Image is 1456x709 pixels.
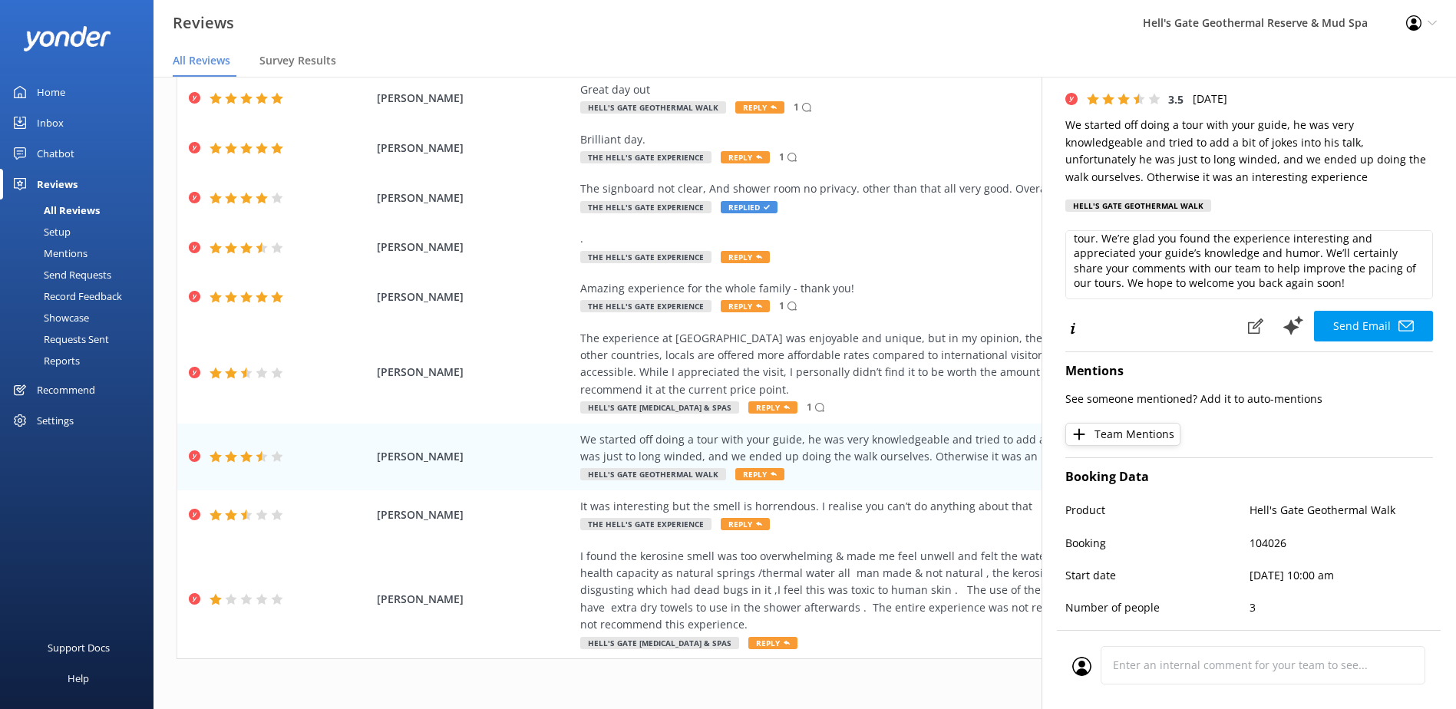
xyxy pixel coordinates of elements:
[580,180,1279,197] div: The signboard not clear, And shower room no privacy. other than that all very good. Overall we ar...
[1065,599,1250,616] p: Number of people
[173,53,230,68] span: All Reviews
[377,190,573,206] span: [PERSON_NAME]
[377,90,573,107] span: [PERSON_NAME]
[721,151,770,163] span: Reply
[37,138,74,169] div: Chatbot
[377,239,573,256] span: [PERSON_NAME]
[721,201,778,213] span: Replied
[1065,567,1250,584] p: Start date
[68,663,89,694] div: Help
[1193,91,1227,107] p: [DATE]
[37,107,64,138] div: Inbox
[377,591,573,608] span: [PERSON_NAME]
[748,637,797,649] span: Reply
[580,518,711,530] span: The Hell's Gate Experience
[1168,92,1184,107] span: 3.5
[9,350,154,371] a: Reports
[1250,535,1434,552] p: 104026
[377,448,573,465] span: [PERSON_NAME]
[9,307,89,328] div: Showcase
[1065,535,1250,552] p: Booking
[580,251,711,263] span: The Hell's Gate Experience
[1065,391,1433,407] p: See someone mentioned? Add it to auto-mentions
[1065,230,1433,299] textarea: Hi [PERSON_NAME], thank you for your feedback and for joining our tour. We’re glad you found the ...
[779,150,784,164] p: 1
[9,200,154,221] a: All Reviews
[580,637,739,649] span: Hell's Gate [MEDICAL_DATA] & Spas
[1065,117,1433,186] p: We started off doing a tour with your guide, he was very knowledgeable and tried to add a bit of ...
[377,364,573,381] span: [PERSON_NAME]
[580,151,711,163] span: The Hell's Gate Experience
[9,242,87,264] div: Mentions
[9,200,100,221] div: All Reviews
[721,300,770,312] span: Reply
[1250,567,1434,584] p: [DATE] 10:00 am
[1065,361,1433,381] h4: Mentions
[779,298,784,313] p: 1
[580,330,1279,399] div: The experience at [GEOGRAPHIC_DATA] was enjoyable and unique, but in my opinion, the pricing feel...
[580,101,726,114] span: Hell's Gate Geothermal Walk
[9,242,154,264] a: Mentions
[580,401,739,414] span: Hell's Gate [MEDICAL_DATA] & Spas
[9,328,109,350] div: Requests Sent
[377,289,573,305] span: [PERSON_NAME]
[9,328,154,350] a: Requests Sent
[721,518,770,530] span: Reply
[1065,502,1250,519] p: Product
[377,506,573,523] span: [PERSON_NAME]
[1065,423,1180,446] button: Team Mentions
[735,101,784,114] span: Reply
[580,201,711,213] span: The Hell's Gate Experience
[794,100,799,114] p: 1
[9,264,111,285] div: Send Requests
[580,81,1279,98] div: Great day out
[748,401,797,414] span: Reply
[37,77,65,107] div: Home
[1072,657,1091,676] img: user_profile.svg
[377,140,573,157] span: [PERSON_NAME]
[580,131,1279,148] div: Brilliant day.
[9,285,122,307] div: Record Feedback
[1065,200,1211,212] div: Hell's Gate Geothermal Walk
[1250,599,1434,616] p: 3
[580,548,1279,634] div: I found the kerosine smell was too overwhelming & made me feel unwell and felt the waters & mud p...
[9,221,71,242] div: Setup
[37,405,74,436] div: Settings
[9,221,154,242] a: Setup
[9,264,154,285] a: Send Requests
[1065,467,1433,487] h4: Booking Data
[580,431,1279,466] div: We started off doing a tour with your guide, he was very knowledgeable and tried to add a bit of ...
[735,468,784,480] span: Reply
[37,169,78,200] div: Reviews
[259,53,336,68] span: Survey Results
[9,350,80,371] div: Reports
[173,11,234,35] h3: Reviews
[580,280,1279,297] div: Amazing experience for the whole family - thank you!
[23,26,111,51] img: yonder-white-logo.png
[1314,311,1433,341] button: Send Email
[580,468,726,480] span: Hell's Gate Geothermal Walk
[9,307,154,328] a: Showcase
[580,498,1279,515] div: It was interesting but the smell is horrendous. I realise you can’t do anything about that
[807,400,812,414] p: 1
[1250,502,1434,519] p: Hell's Gate Geothermal Walk
[721,251,770,263] span: Reply
[580,300,711,312] span: The Hell's Gate Experience
[9,285,154,307] a: Record Feedback
[37,374,95,405] div: Recommend
[580,230,1279,247] div: .
[48,632,110,663] div: Support Docs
